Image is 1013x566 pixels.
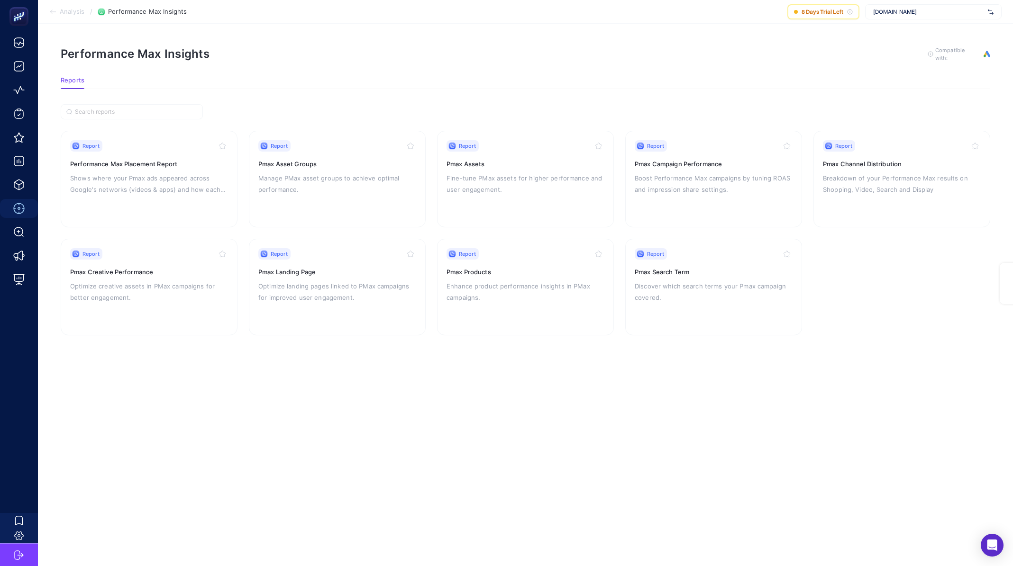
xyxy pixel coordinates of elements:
button: Reports [61,77,84,89]
span: Report [459,142,476,150]
span: Report [835,142,852,150]
h1: Performance Max Insights [61,47,210,61]
p: Boost Performance Max campaigns by tuning ROAS and impression share settings. [635,172,793,195]
h3: Performance Max Placement Report [70,159,228,169]
span: Report [459,250,476,258]
h3: Pmax Creative Performance [70,267,228,277]
h3: Pmax Asset Groups [258,159,416,169]
p: Enhance product performance insights in PMax campaigns. [447,280,604,303]
p: Shows where your Pmax ads appeared across Google's networks (videos & apps) and how each placemen... [70,172,228,195]
span: Reports [61,77,84,84]
h3: Pmax Search Term [635,267,793,277]
p: Breakdown of your Performance Max results on Shopping, Video, Search and Display [823,172,981,195]
span: Report [82,250,100,258]
a: ReportPerformance Max Placement ReportShows where your Pmax ads appeared across Google's networks... [61,131,237,227]
a: ReportPmax ProductsEnhance product performance insights in PMax campaigns. [437,239,614,335]
a: ReportPmax Campaign PerformanceBoost Performance Max campaigns by tuning ROAS and impression shar... [625,131,802,227]
p: Manage PMax asset groups to achieve optimal performance. [258,172,416,195]
a: ReportPmax Creative PerformanceOptimize creative assets in PMax campaigns for better engagement. [61,239,237,335]
a: ReportPmax Search TermDiscover which search terms your Pmax campaign covered. [625,239,802,335]
h3: Pmax Channel Distribution [823,159,981,169]
p: Optimize creative assets in PMax campaigns for better engagement. [70,280,228,303]
h3: Pmax Products [447,267,604,277]
span: Report [271,250,288,258]
span: [DOMAIN_NAME] [873,8,984,16]
span: / [90,8,92,15]
a: ReportPmax AssetsFine-tune PMax assets for higher performance and user engagement. [437,131,614,227]
p: Optimize landing pages linked to PMax campaigns for improved user engagement. [258,280,416,303]
a: ReportPmax Landing PageOptimize landing pages linked to PMax campaigns for improved user engagement. [249,239,426,335]
span: Report [82,142,100,150]
span: Report [647,250,664,258]
p: Fine-tune PMax assets for higher performance and user engagement. [447,172,604,195]
img: svg%3e [988,7,994,17]
a: ReportPmax Asset GroupsManage PMax asset groups to achieve optimal performance. [249,131,426,227]
a: ReportPmax Channel DistributionBreakdown of your Performance Max results on Shopping, Video, Sear... [813,131,990,227]
input: Search [75,108,197,116]
span: Analysis [60,8,84,16]
h3: Pmax Campaign Performance [635,159,793,169]
h3: Pmax Landing Page [258,267,416,277]
div: Open Intercom Messenger [981,534,1004,557]
span: Report [271,142,288,150]
span: Performance Max Insights [108,8,187,16]
p: Discover which search terms your Pmax campaign covered. [635,280,793,303]
span: Compatible with: [935,46,978,62]
span: Report [647,142,664,150]
span: 8 Days Trial Left [802,8,843,16]
h3: Pmax Assets [447,159,604,169]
